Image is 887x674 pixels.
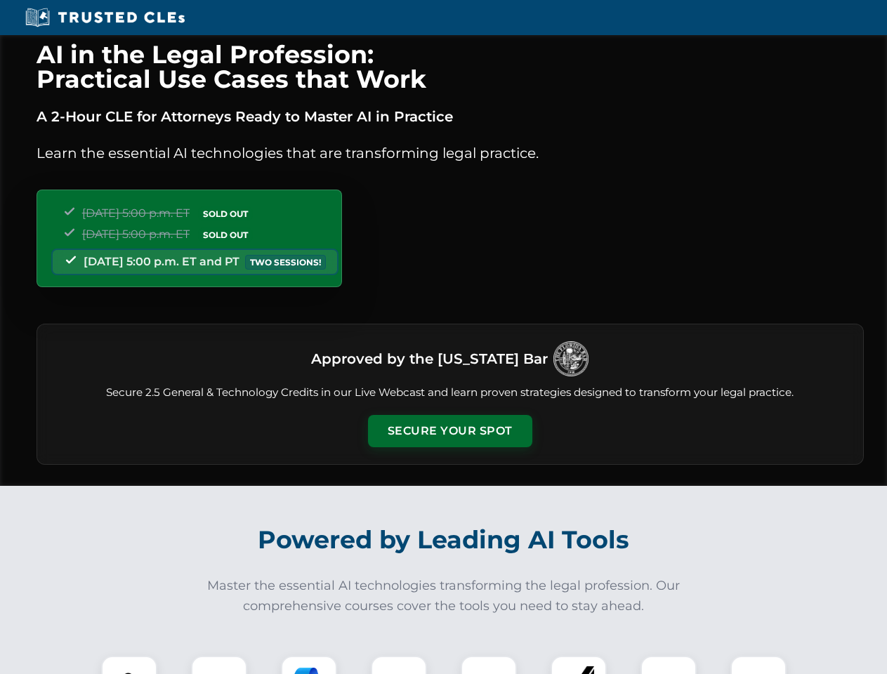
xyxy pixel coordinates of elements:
p: A 2-Hour CLE for Attorneys Ready to Master AI in Practice [37,105,864,128]
span: SOLD OUT [198,206,253,221]
p: Learn the essential AI technologies that are transforming legal practice. [37,142,864,164]
h1: AI in the Legal Profession: Practical Use Cases that Work [37,42,864,91]
h3: Approved by the [US_STATE] Bar [311,346,548,371]
p: Master the essential AI technologies transforming the legal profession. Our comprehensive courses... [198,576,690,616]
img: Logo [553,341,589,376]
img: Trusted CLEs [21,7,189,28]
p: Secure 2.5 General & Technology Credits in our Live Webcast and learn proven strategies designed ... [54,385,846,401]
span: [DATE] 5:00 p.m. ET [82,206,190,220]
h2: Powered by Leading AI Tools [55,515,833,564]
button: Secure Your Spot [368,415,532,447]
span: SOLD OUT [198,227,253,242]
span: [DATE] 5:00 p.m. ET [82,227,190,241]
